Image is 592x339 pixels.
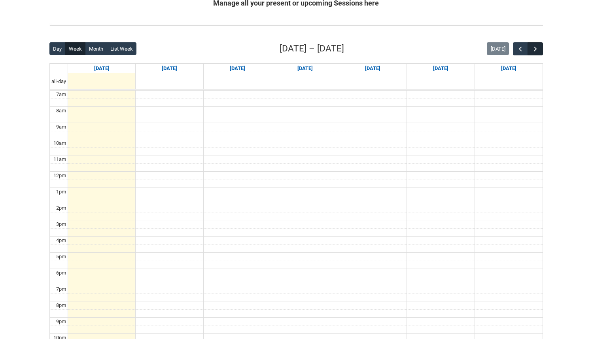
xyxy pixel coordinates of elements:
[65,42,85,55] button: Week
[55,269,68,277] div: 6pm
[55,188,68,196] div: 1pm
[363,64,382,73] a: Go to September 11, 2025
[52,155,68,163] div: 11am
[106,42,136,55] button: List Week
[55,107,68,115] div: 8am
[55,318,68,326] div: 9pm
[487,42,509,55] button: [DATE]
[55,285,68,293] div: 7pm
[55,123,68,131] div: 9am
[52,172,68,180] div: 12pm
[49,42,66,55] button: Day
[280,42,344,55] h2: [DATE] – [DATE]
[55,253,68,261] div: 5pm
[55,220,68,228] div: 3pm
[93,64,111,73] a: Go to September 7, 2025
[296,64,314,73] a: Go to September 10, 2025
[50,78,68,85] span: all-day
[513,42,528,55] button: Previous Week
[55,301,68,309] div: 8pm
[499,64,518,73] a: Go to September 13, 2025
[52,139,68,147] div: 10am
[228,64,247,73] a: Go to September 9, 2025
[85,42,107,55] button: Month
[55,237,68,244] div: 4pm
[431,64,450,73] a: Go to September 12, 2025
[160,64,179,73] a: Go to September 8, 2025
[49,21,543,29] img: REDU_GREY_LINE
[55,204,68,212] div: 2pm
[55,91,68,98] div: 7am
[528,42,543,55] button: Next Week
